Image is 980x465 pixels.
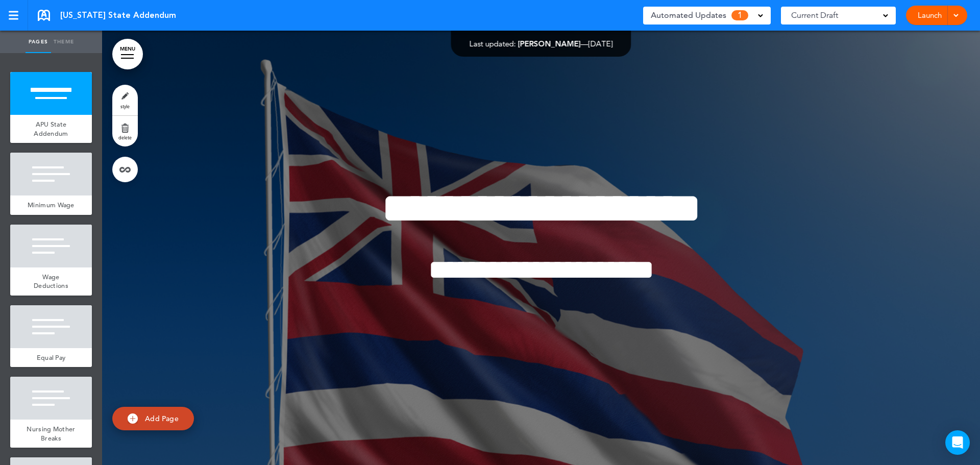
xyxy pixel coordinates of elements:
[518,39,581,48] span: [PERSON_NAME]
[470,40,613,47] div: —
[791,8,838,22] span: Current Draft
[112,407,194,431] a: Add Page
[914,6,946,25] a: Launch
[34,273,68,290] span: Wage Deductions
[26,31,51,53] a: Pages
[27,425,75,443] span: Nursing Mother Breaks
[51,31,77,53] a: Theme
[10,115,92,143] a: APU State Addendum
[112,39,143,69] a: MENU
[731,10,748,20] span: 1
[945,430,970,455] div: Open Intercom Messenger
[37,353,66,362] span: Equal Pay
[112,116,138,146] a: delete
[589,39,613,48] span: [DATE]
[651,8,726,22] span: Automated Updates
[10,195,92,215] a: Minimum Wage
[145,414,179,423] span: Add Page
[470,39,516,48] span: Last updated:
[28,201,75,209] span: Minimum Wage
[112,85,138,115] a: style
[10,348,92,368] a: Equal Pay
[118,134,132,140] span: delete
[10,267,92,296] a: Wage Deductions
[34,120,68,138] span: APU State Addendum
[128,413,138,424] img: add.svg
[10,420,92,448] a: Nursing Mother Breaks
[60,10,176,21] span: [US_STATE] State Addendum
[120,103,130,109] span: style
